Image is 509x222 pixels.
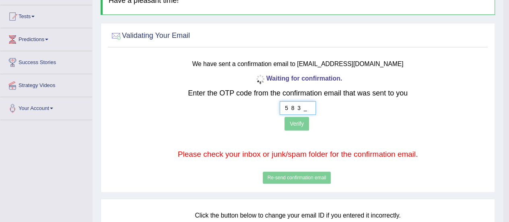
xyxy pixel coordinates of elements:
[195,212,400,219] small: Click the button below to change your email ID if you entered it incorrectly.
[192,60,404,67] small: We have sent a confirmation email to [EMAIL_ADDRESS][DOMAIN_NAME]
[253,73,266,85] img: icon-progress-circle-small.gif
[142,89,453,98] h2: Enter the OTP code from the confirmation email that was sent to you
[0,97,92,117] a: Your Account
[110,30,190,42] h2: Validating Your Email
[0,5,92,25] a: Tests
[142,149,453,160] p: Please check your inbox or junk/spam folder for the confirmation email.
[0,28,92,48] a: Predictions
[253,75,342,82] b: Waiting for confirmation.
[0,74,92,94] a: Strategy Videos
[0,51,92,71] a: Success Stories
